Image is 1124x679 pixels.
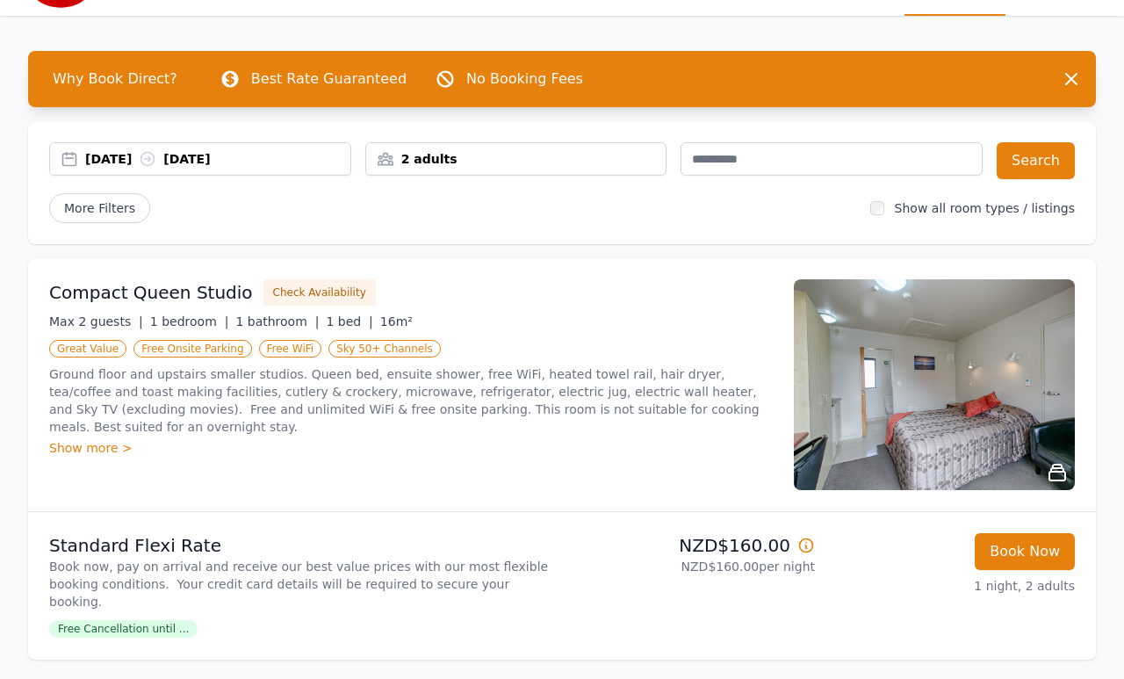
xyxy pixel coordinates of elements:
[49,340,126,358] span: Great Value
[150,314,229,329] span: 1 bedroom |
[49,280,253,305] h3: Compact Queen Studio
[326,314,372,329] span: 1 bed |
[251,69,407,90] p: Best Rate Guaranteed
[49,533,555,558] p: Standard Flexi Rate
[49,314,143,329] span: Max 2 guests |
[49,439,773,457] div: Show more >
[569,533,815,558] p: NZD$160.00
[49,558,555,610] p: Book now, pay on arrival and receive our best value prices with our most flexible booking conditi...
[49,365,773,436] p: Ground floor and upstairs smaller studios. Queen bed, ensuite shower, free WiFi, heated towel rai...
[49,193,150,223] span: More Filters
[235,314,319,329] span: 1 bathroom |
[133,340,251,358] span: Free Onsite Parking
[975,533,1075,570] button: Book Now
[380,314,413,329] span: 16m²
[466,69,583,90] p: No Booking Fees
[49,620,198,638] span: Free Cancellation until ...
[85,150,350,168] div: [DATE] [DATE]
[829,577,1075,595] p: 1 night, 2 adults
[895,201,1075,215] label: Show all room types / listings
[366,150,666,168] div: 2 adults
[328,340,441,358] span: Sky 50+ Channels
[259,340,322,358] span: Free WiFi
[997,142,1075,179] button: Search
[263,279,376,306] button: Check Availability
[39,61,191,97] span: Why Book Direct?
[569,558,815,575] p: NZD$160.00 per night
